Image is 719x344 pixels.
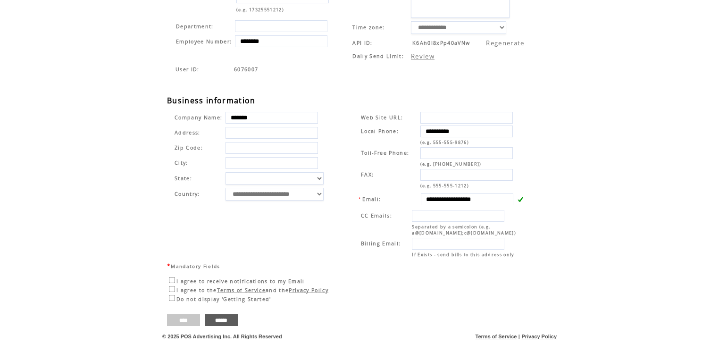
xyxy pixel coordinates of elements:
img: v.gif [517,196,524,202]
span: Indicates the agent code for sign up page with sales agent or reseller tracking code [234,66,258,73]
span: (e.g. [PHONE_NUMBER]) [420,161,482,167]
span: CC Emails: [361,212,392,219]
span: Separated by a semicolon (e.g. a@[DOMAIN_NAME];c@[DOMAIN_NAME]) [412,224,516,236]
span: API ID: [352,40,372,46]
span: Toll-Free Phone: [361,150,409,156]
span: Billing Email: [361,240,401,247]
span: Web Site URL: [361,114,403,121]
a: Terms of Service [476,334,517,339]
span: Local Phone: [361,128,399,134]
span: Time zone: [352,24,385,31]
span: Zip Code: [175,144,203,151]
span: Indicates the agent code for sign up page with sales agent or reseller tracking code [176,66,200,73]
span: I agree to receive notifications to my Email [176,278,305,285]
span: If Exists - send bills to this address only [412,252,514,258]
a: Regenerate [486,39,524,47]
span: I agree to the [176,287,217,294]
span: K6Ah0I8xPp40aVNw [412,40,470,46]
span: City: [175,159,188,166]
span: (e.g. 555-555-9876) [420,139,469,145]
span: FAX: [361,171,374,178]
span: and the [266,287,289,294]
span: Address: [175,129,201,136]
span: Department: [176,23,214,30]
a: Privacy Policy [521,334,557,339]
span: Daily Send Limit: [352,53,404,59]
span: Email: [362,196,381,202]
a: Privacy Policy [289,287,328,294]
a: Review [411,52,435,60]
span: (e.g. 17325551212) [236,7,284,13]
span: Do not display 'Getting Started' [176,296,271,302]
span: State: [175,175,222,182]
span: © 2025 POS Advertising Inc. All Rights Reserved [162,334,282,339]
span: | [518,334,520,339]
span: Company Name: [175,114,222,121]
span: Employee Number: [176,38,232,45]
a: Terms of Service [217,287,266,294]
span: Country: [175,191,200,197]
span: Business information [167,95,256,106]
span: (e.g. 555-555-1212) [420,183,469,189]
span: Mandatory Fields [171,263,220,269]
